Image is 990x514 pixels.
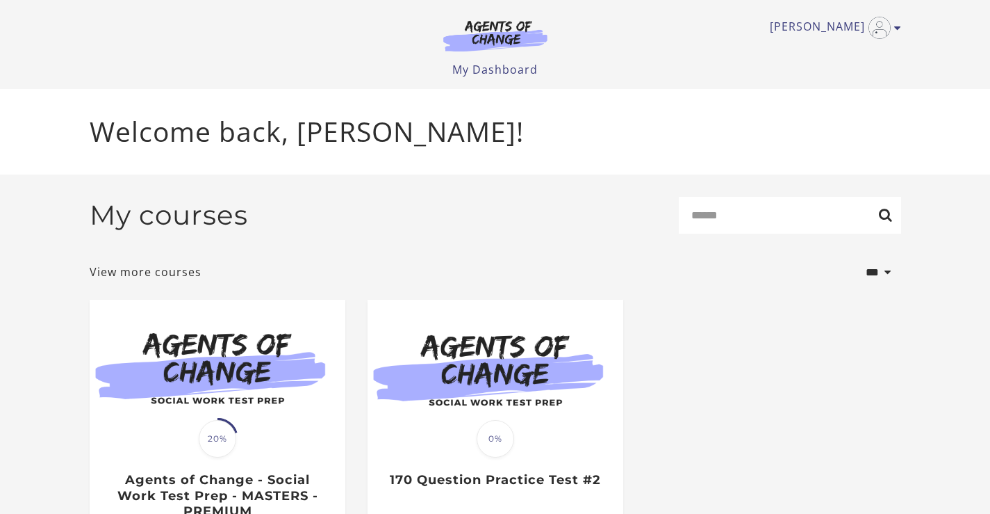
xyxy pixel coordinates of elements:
a: Toggle menu [770,17,894,39]
p: Welcome back, [PERSON_NAME]! [90,111,901,152]
span: 20% [199,420,236,458]
img: Agents of Change Logo [429,19,562,51]
a: My Dashboard [452,62,538,77]
h3: 170 Question Practice Test #2 [382,472,608,488]
h2: My courses [90,199,248,232]
span: 0% [477,420,514,458]
a: View more courses [90,264,201,280]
